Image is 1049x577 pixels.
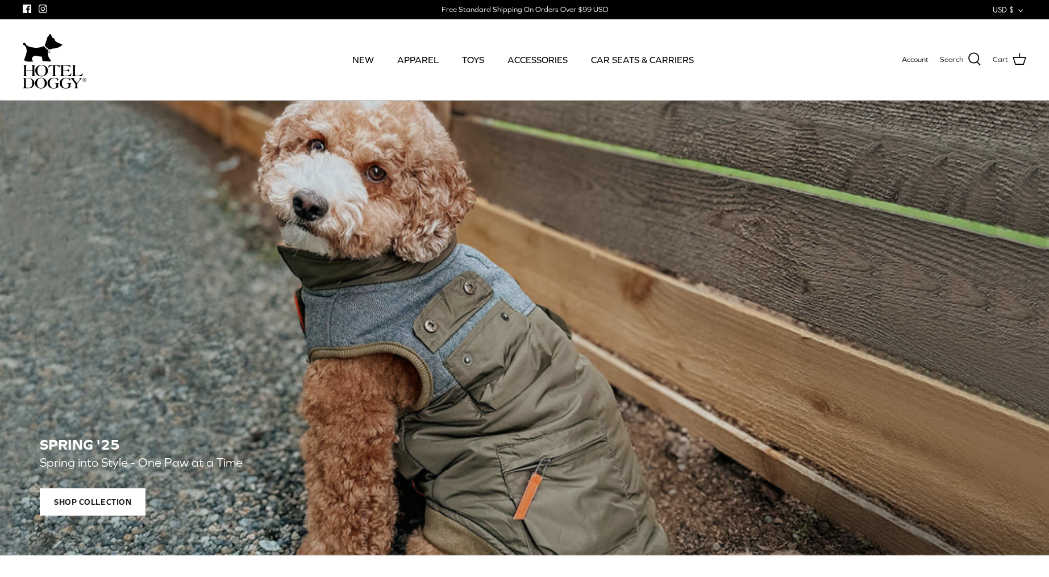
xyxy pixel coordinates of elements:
span: Cart [993,54,1008,66]
div: Primary navigation [169,40,877,79]
img: dog-icon.svg [23,31,63,65]
p: Spring into Style - One Paw at a Time [40,453,557,473]
a: Search [940,52,981,67]
a: ACCESSORIES [497,40,578,79]
img: hoteldoggycom [23,65,86,89]
a: APPAREL [387,40,449,79]
div: Free Standard Shipping On Orders Over $99 USD [442,5,608,15]
span: Shop Collection [40,488,145,516]
h2: SPRING '25 [40,437,1010,453]
a: CAR SEATS & CARRIERS [581,40,704,79]
a: Instagram [39,5,47,13]
span: Account [902,55,929,64]
a: NEW [342,40,384,79]
span: Search [940,54,963,66]
a: Cart [993,52,1026,67]
a: Account [902,54,929,66]
a: TOYS [452,40,494,79]
a: Free Standard Shipping On Orders Over $99 USD [442,1,608,18]
a: Facebook [23,5,31,13]
a: hoteldoggycom [23,31,86,89]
